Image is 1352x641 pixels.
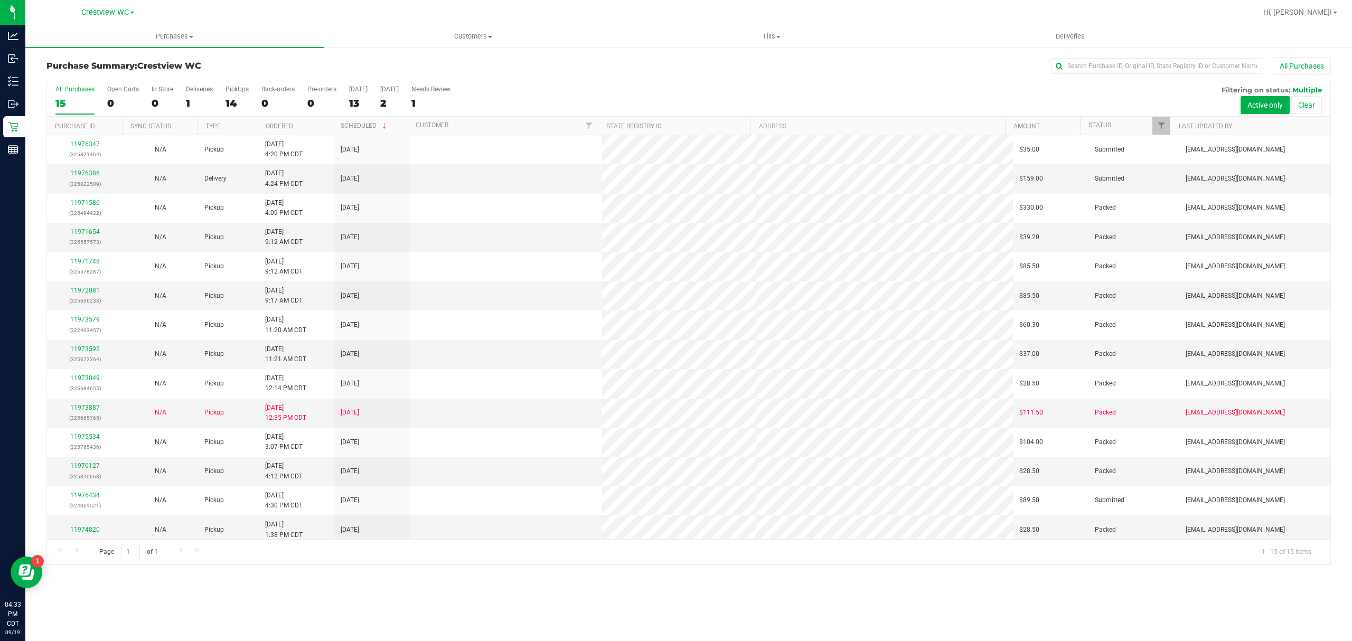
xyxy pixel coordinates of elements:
span: Packed [1095,291,1116,301]
button: N/A [155,291,166,301]
span: [EMAIL_ADDRESS][DOMAIN_NAME] [1186,379,1285,389]
button: N/A [155,174,166,184]
span: Packed [1095,203,1116,213]
div: Back-orders [261,86,295,93]
span: Pickup [204,320,224,330]
span: [DATE] [341,291,359,301]
button: All Purchases [1273,57,1331,75]
span: Not Applicable [155,380,166,387]
inline-svg: Retail [8,121,18,132]
span: [EMAIL_ADDRESS][DOMAIN_NAME] [1186,174,1285,184]
button: N/A [155,495,166,505]
div: 15 [55,97,95,109]
span: Not Applicable [155,438,166,446]
span: Not Applicable [155,233,166,241]
span: Purchases [25,32,324,41]
span: Delivery [204,174,227,184]
div: Open Carts [107,86,139,93]
inline-svg: Inventory [8,76,18,87]
a: 11971748 [70,258,100,265]
span: [EMAIL_ADDRESS][DOMAIN_NAME] [1186,408,1285,418]
span: [EMAIL_ADDRESS][DOMAIN_NAME] [1186,145,1285,155]
span: $28.50 [1019,466,1039,476]
span: Tills [623,32,920,41]
span: [EMAIL_ADDRESS][DOMAIN_NAME] [1186,437,1285,447]
span: Not Applicable [155,467,166,475]
span: [EMAIL_ADDRESS][DOMAIN_NAME] [1186,320,1285,330]
h3: Purchase Summary: [46,61,475,71]
a: 11976434 [70,492,100,499]
span: [EMAIL_ADDRESS][DOMAIN_NAME] [1186,525,1285,535]
a: Filter [1152,117,1170,135]
inline-svg: Analytics [8,31,18,41]
input: 1 [121,544,140,560]
span: Not Applicable [155,526,166,533]
span: [DATE] 4:20 PM CDT [265,139,303,159]
a: 11971586 [70,199,100,206]
a: State Registry ID [606,122,662,130]
div: 13 [349,97,368,109]
span: [DATE] [341,525,359,535]
span: [DATE] [341,379,359,389]
span: Packed [1095,261,1116,271]
span: Submitted [1095,495,1124,505]
button: N/A [155,349,166,359]
span: Packed [1095,379,1116,389]
span: [DATE] 4:12 PM CDT [265,461,303,481]
a: 11973592 [70,345,100,353]
div: 0 [152,97,173,109]
button: N/A [155,525,166,535]
span: Filtering on status: [1222,86,1290,94]
span: Packed [1095,437,1116,447]
span: Packed [1095,320,1116,330]
span: $37.00 [1019,349,1039,359]
div: 1 [411,97,450,109]
span: [DATE] [341,174,359,184]
p: (322493457) [53,325,116,335]
span: Packed [1095,349,1116,359]
a: Purchase ID [55,122,95,130]
span: Submitted [1095,174,1124,184]
span: Pickup [204,495,224,505]
div: [DATE] [349,86,368,93]
button: N/A [155,408,166,418]
span: Packed [1095,232,1116,242]
div: In Store [152,86,173,93]
span: Pickup [204,349,224,359]
span: $28.50 [1019,379,1039,389]
span: Not Applicable [155,321,166,328]
p: (325494422) [53,208,116,218]
span: [DATE] [341,495,359,505]
span: [DATE] 1:38 PM CDT [265,520,303,540]
p: (325685765) [53,413,116,423]
button: N/A [155,145,166,155]
span: $85.50 [1019,291,1039,301]
button: N/A [155,466,166,476]
p: (325684655) [53,383,116,393]
div: [DATE] [380,86,399,93]
a: 11973887 [70,404,100,411]
button: N/A [155,320,166,330]
span: $39.20 [1019,232,1039,242]
div: Deliveries [186,86,213,93]
a: 11976347 [70,140,100,148]
div: PickUps [226,86,249,93]
a: Filter [580,117,598,135]
span: [DATE] 3:07 PM CDT [265,432,303,452]
p: (325822509) [53,179,116,189]
span: [DATE] [341,408,359,418]
button: N/A [155,232,166,242]
span: [DATE] 11:21 AM CDT [265,344,306,364]
span: $60.30 [1019,320,1039,330]
input: Search Purchase ID, Original ID, State Registry ID or Customer Name... [1051,58,1262,74]
span: $85.50 [1019,261,1039,271]
a: Status [1088,121,1111,129]
span: [EMAIL_ADDRESS][DOMAIN_NAME] [1186,466,1285,476]
span: [EMAIL_ADDRESS][DOMAIN_NAME] [1186,291,1285,301]
span: [DATE] [341,232,359,242]
span: [DATE] 4:30 PM CDT [265,491,303,511]
p: (325765436) [53,442,116,452]
span: Submitted [1095,145,1124,155]
span: $111.50 [1019,408,1043,418]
